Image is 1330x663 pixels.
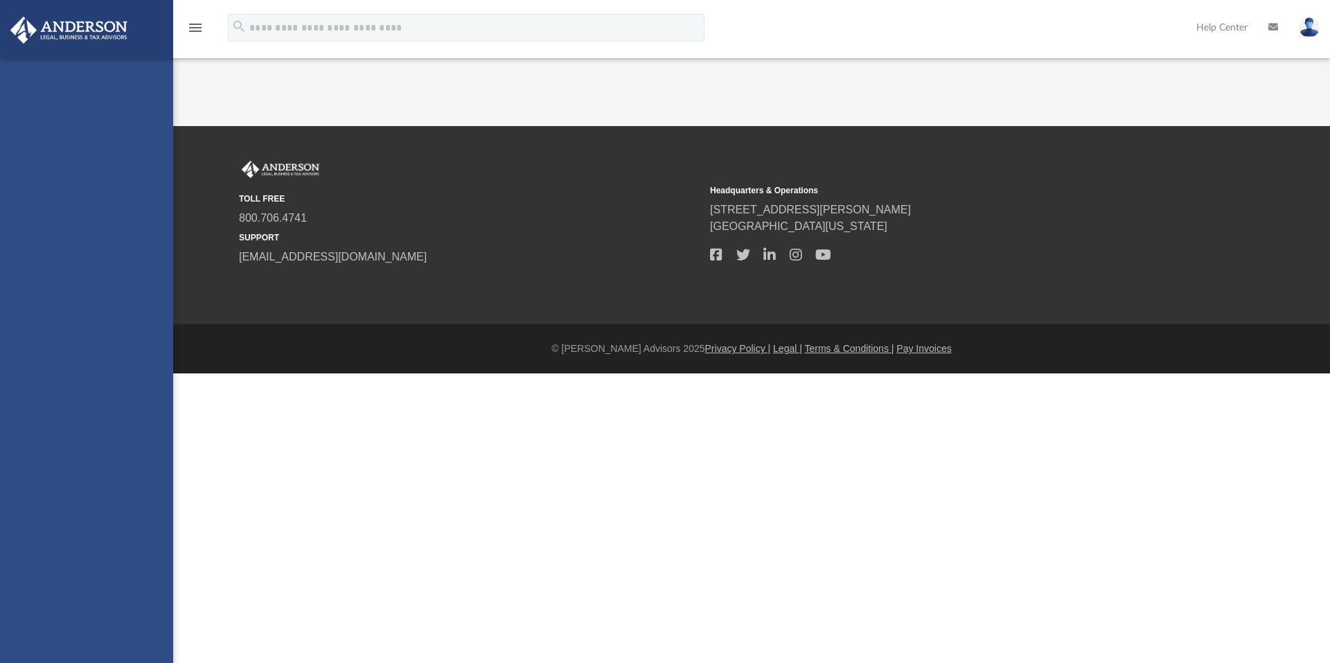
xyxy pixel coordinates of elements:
a: Privacy Policy | [705,343,771,354]
a: Legal | [773,343,802,354]
i: search [231,19,247,34]
img: Anderson Advisors Platinum Portal [6,17,132,44]
a: [EMAIL_ADDRESS][DOMAIN_NAME] [239,251,427,263]
small: Headquarters & Operations [710,184,1171,197]
a: [STREET_ADDRESS][PERSON_NAME] [710,204,911,215]
a: [GEOGRAPHIC_DATA][US_STATE] [710,220,887,232]
a: Pay Invoices [896,343,951,354]
img: Anderson Advisors Platinum Portal [239,161,322,179]
img: User Pic [1299,17,1320,37]
a: Terms & Conditions | [805,343,894,354]
div: © [PERSON_NAME] Advisors 2025 [173,342,1330,356]
i: menu [187,19,204,36]
small: SUPPORT [239,231,700,244]
small: TOLL FREE [239,193,700,205]
a: menu [187,26,204,36]
a: 800.706.4741 [239,212,307,224]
